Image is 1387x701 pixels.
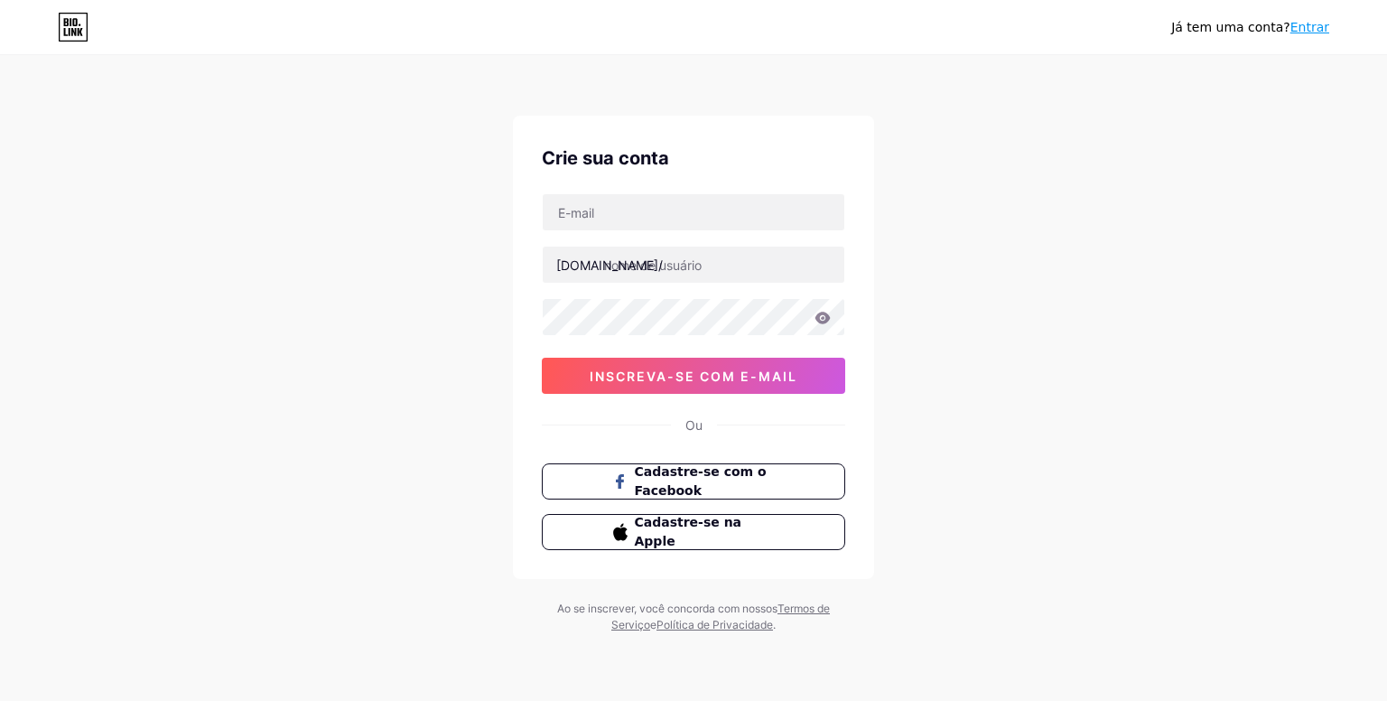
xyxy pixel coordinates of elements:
[543,247,844,283] input: nome de usuário
[543,194,844,230] input: E-mail
[557,602,777,615] font: Ao se inscrever, você concorda com nossos
[773,618,776,631] font: .
[542,147,669,169] font: Crie sua conta
[542,514,845,550] button: Cadastre-se na Apple
[1171,20,1290,34] font: Já tem uma conta?
[685,417,703,433] font: Ou
[1290,20,1329,34] a: Entrar
[635,515,742,548] font: Cadastre-se na Apple
[635,464,767,498] font: Cadastre-se com o Facebook
[650,618,656,631] font: e
[556,257,663,273] font: [DOMAIN_NAME]/
[542,463,845,500] button: Cadastre-se com o Facebook
[542,358,845,394] button: inscreva-se com e-mail
[590,369,797,384] font: inscreva-se com e-mail
[656,618,773,631] a: Política de Privacidade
